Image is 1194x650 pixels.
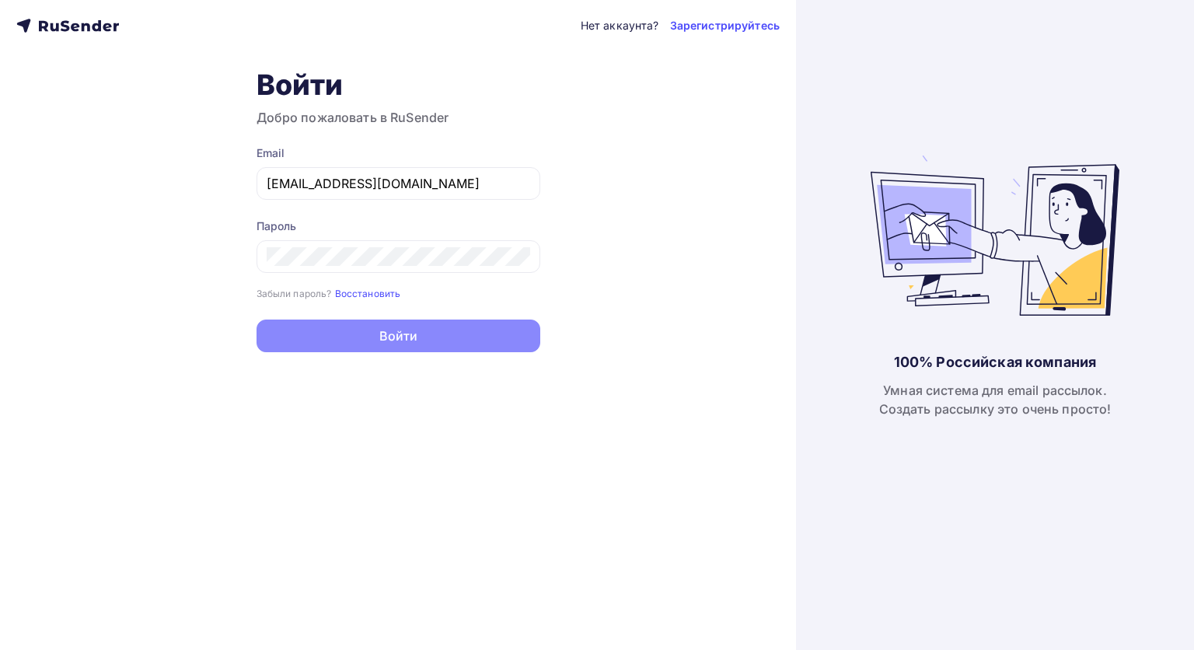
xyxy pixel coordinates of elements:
a: Восстановить [335,286,401,299]
div: 100% Российская компания [894,353,1096,372]
small: Забыли пароль? [257,288,332,299]
div: Нет аккаунта? [581,18,659,33]
input: Укажите свой email [267,174,530,193]
div: Email [257,145,540,161]
div: Пароль [257,218,540,234]
h3: Добро пожаловать в RuSender [257,108,540,127]
h1: Войти [257,68,540,102]
div: Умная система для email рассылок. Создать рассылку это очень просто! [879,381,1112,418]
a: Зарегистрируйтесь [670,18,780,33]
button: Войти [257,320,540,352]
small: Восстановить [335,288,401,299]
